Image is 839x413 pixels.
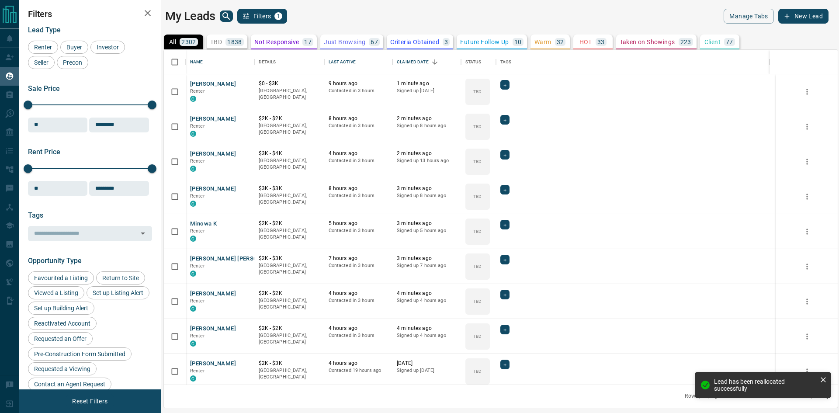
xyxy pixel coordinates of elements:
div: + [500,80,510,90]
div: Requested a Viewing [28,362,97,375]
span: Set up Building Alert [31,305,91,312]
div: condos.ca [190,236,196,242]
span: Renter [190,228,205,234]
p: TBD [210,39,222,45]
p: Warm [534,39,551,45]
p: Signed up 4 hours ago [397,297,457,304]
span: Favourited a Listing [31,274,91,281]
p: Criteria Obtained [390,39,439,45]
span: Seller [31,59,52,66]
button: Filters1 [237,9,288,24]
p: Rows per page: [685,392,721,400]
button: search button [220,10,233,22]
span: Sale Price [28,84,60,93]
p: Signed up [DATE] [397,367,457,374]
p: Signed up 5 hours ago [397,227,457,234]
p: 3 minutes ago [397,220,457,227]
p: Signed up [DATE] [397,87,457,94]
p: 5 hours ago [329,220,388,227]
p: TBD [473,263,482,270]
span: + [503,325,506,334]
p: 1 minute ago [397,80,457,87]
button: more [801,260,814,273]
p: [GEOGRAPHIC_DATA], [GEOGRAPHIC_DATA] [259,157,320,171]
span: Set up Listing Alert [90,289,146,296]
p: 3 minutes ago [397,185,457,192]
div: Name [186,50,254,74]
span: Viewed a Listing [31,289,81,296]
button: [PERSON_NAME] [PERSON_NAME] [190,255,283,263]
p: Contacted in 3 hours [329,122,388,129]
p: [GEOGRAPHIC_DATA], [GEOGRAPHIC_DATA] [259,297,320,311]
div: Reactivated Account [28,317,97,330]
button: Open [137,227,149,239]
p: TBD [473,298,482,305]
p: 4 hours ago [329,150,388,157]
p: Contacted in 3 hours [329,192,388,199]
p: Signed up 7 hours ago [397,262,457,269]
p: 4 hours ago [329,360,388,367]
div: Details [259,50,276,74]
div: Name [190,50,203,74]
p: 7 hours ago [329,255,388,262]
span: Renter [31,44,55,51]
button: New Lead [778,9,829,24]
p: All [169,39,176,45]
div: condos.ca [190,201,196,207]
div: Last Active [329,50,356,74]
button: Manage Tabs [724,9,773,24]
button: more [801,295,814,308]
div: Lead has been reallocated successfully [714,378,816,392]
span: Tags [28,211,43,219]
p: 9 hours ago [329,80,388,87]
div: Tags [496,50,770,74]
p: [GEOGRAPHIC_DATA], [GEOGRAPHIC_DATA] [259,227,320,241]
button: more [801,190,814,203]
p: 10 [514,39,522,45]
p: 8 hours ago [329,115,388,122]
p: [GEOGRAPHIC_DATA], [GEOGRAPHIC_DATA] [259,122,320,136]
button: more [801,155,814,168]
div: + [500,185,510,194]
p: 77 [726,39,733,45]
span: + [503,220,506,229]
div: Precon [57,56,88,69]
p: [GEOGRAPHIC_DATA], [GEOGRAPHIC_DATA] [259,87,320,101]
p: $2K - $3K [259,255,320,262]
div: Favourited a Listing [28,271,94,285]
span: + [503,115,506,124]
span: + [503,290,506,299]
p: Not Responsive [254,39,299,45]
div: Claimed Date [397,50,429,74]
p: Taken on Showings [620,39,675,45]
p: $0 - $3K [259,80,320,87]
span: Buyer [63,44,85,51]
p: 8 hours ago [329,185,388,192]
button: [PERSON_NAME] [190,185,236,193]
p: [GEOGRAPHIC_DATA], [GEOGRAPHIC_DATA] [259,262,320,276]
p: Just Browsing [324,39,365,45]
p: Signed up 13 hours ago [397,157,457,164]
button: Sort [429,56,441,68]
button: Minowa K [190,220,217,228]
p: TBD [473,123,482,130]
span: + [503,360,506,369]
p: Contacted in 3 hours [329,157,388,164]
div: Set up Building Alert [28,302,94,315]
p: 4 hours ago [329,325,388,332]
div: Requested an Offer [28,332,93,345]
div: condos.ca [190,305,196,312]
div: + [500,150,510,160]
span: + [503,255,506,264]
p: 67 [371,39,378,45]
button: [PERSON_NAME] [190,80,236,88]
p: $2K - $2K [259,325,320,332]
p: Client [704,39,721,45]
p: [GEOGRAPHIC_DATA], [GEOGRAPHIC_DATA] [259,192,320,206]
p: Contacted in 3 hours [329,332,388,339]
p: 17 [304,39,312,45]
p: TBD [473,193,482,200]
p: Contacted in 3 hours [329,227,388,234]
button: more [801,365,814,378]
div: condos.ca [190,96,196,102]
